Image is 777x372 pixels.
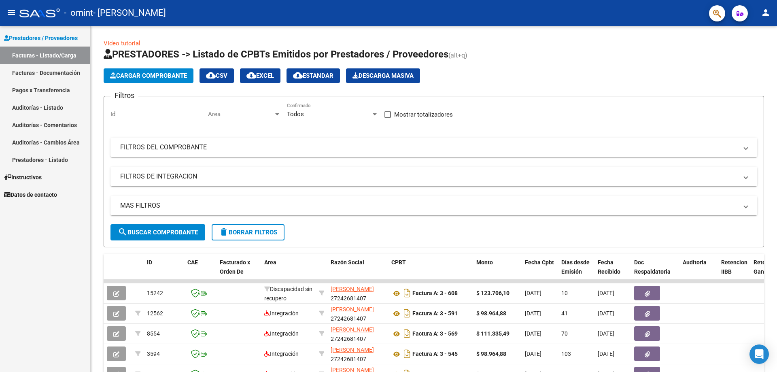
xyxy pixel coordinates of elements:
mat-icon: cloud_download [246,70,256,80]
i: Descargar documento [402,327,412,340]
span: 15242 [147,290,163,296]
div: 27242681407 [331,345,385,362]
span: 70 [561,330,568,337]
span: [PERSON_NAME] [331,326,374,333]
span: Días desde Emisión [561,259,590,275]
datatable-header-cell: Razón Social [327,254,388,289]
span: Integración [264,310,299,317]
datatable-header-cell: Días desde Emisión [558,254,594,289]
strong: Factura A: 3 - 545 [412,351,458,357]
strong: Factura A: 3 - 569 [412,331,458,337]
datatable-header-cell: CPBT [388,254,473,289]
app-download-masive: Descarga masiva de comprobantes (adjuntos) [346,68,420,83]
span: Fecha Recibido [598,259,620,275]
span: [DATE] [598,290,614,296]
datatable-header-cell: Facturado x Orden De [217,254,261,289]
datatable-header-cell: Area [261,254,316,289]
div: 27242681407 [331,305,385,322]
span: Auditoria [683,259,707,266]
i: Descargar documento [402,307,412,320]
span: 41 [561,310,568,317]
span: CPBT [391,259,406,266]
datatable-header-cell: ID [144,254,184,289]
span: Facturado x Orden De [220,259,250,275]
span: [DATE] [525,310,541,317]
a: Video tutorial [104,40,140,47]
span: Discapacidad sin recupero [264,286,312,302]
span: Instructivos [4,173,42,182]
span: 103 [561,351,571,357]
span: [PERSON_NAME] [331,346,374,353]
mat-expansion-panel-header: FILTROS DEL COMPROBANTE [110,138,757,157]
mat-icon: person [761,8,771,17]
span: - omint [64,4,93,22]
datatable-header-cell: Monto [473,254,522,289]
span: [DATE] [598,330,614,337]
span: Mostrar totalizadores [394,110,453,119]
span: Fecha Cpbt [525,259,554,266]
button: Descarga Masiva [346,68,420,83]
button: EXCEL [240,68,280,83]
span: - [PERSON_NAME] [93,4,166,22]
span: [DATE] [525,290,541,296]
span: 8554 [147,330,160,337]
button: Buscar Comprobante [110,224,205,240]
span: Razón Social [331,259,364,266]
mat-icon: cloud_download [206,70,216,80]
mat-expansion-panel-header: FILTROS DE INTEGRACION [110,167,757,186]
i: Descargar documento [402,347,412,360]
span: Buscar Comprobante [118,229,198,236]
span: Prestadores / Proveedores [4,34,78,43]
strong: Factura A: 3 - 591 [412,310,458,317]
datatable-header-cell: Retencion IIBB [718,254,750,289]
span: 3594 [147,351,160,357]
strong: Factura A: 3 - 608 [412,290,458,297]
strong: $ 98.964,88 [476,351,506,357]
span: CSV [206,72,227,79]
mat-expansion-panel-header: MAS FILTROS [110,196,757,215]
span: Monto [476,259,493,266]
datatable-header-cell: Auditoria [679,254,718,289]
span: [PERSON_NAME] [331,286,374,292]
span: [DATE] [598,351,614,357]
mat-icon: cloud_download [293,70,303,80]
span: Descarga Masiva [352,72,414,79]
datatable-header-cell: Doc Respaldatoria [631,254,679,289]
span: Datos de contacto [4,190,57,199]
mat-panel-title: FILTROS DE INTEGRACION [120,172,738,181]
button: Cargar Comprobante [104,68,193,83]
button: Estandar [287,68,340,83]
span: Borrar Filtros [219,229,277,236]
mat-icon: delete [219,227,229,237]
span: Integración [264,330,299,337]
span: [PERSON_NAME] [331,306,374,312]
span: Integración [264,351,299,357]
datatable-header-cell: Fecha Cpbt [522,254,558,289]
span: Area [208,111,274,118]
h3: Filtros [110,90,138,101]
span: ID [147,259,152,266]
mat-icon: menu [6,8,16,17]
span: 10 [561,290,568,296]
datatable-header-cell: CAE [184,254,217,289]
div: Open Intercom Messenger [749,344,769,364]
span: CAE [187,259,198,266]
span: Estandar [293,72,333,79]
i: Descargar documento [402,287,412,300]
span: Area [264,259,276,266]
datatable-header-cell: Fecha Recibido [594,254,631,289]
span: PRESTADORES -> Listado de CPBTs Emitidos por Prestadores / Proveedores [104,49,448,60]
button: Borrar Filtros [212,224,284,240]
strong: $ 111.335,49 [476,330,510,337]
div: 27242681407 [331,325,385,342]
mat-icon: search [118,227,127,237]
span: Todos [287,111,304,118]
span: [DATE] [598,310,614,317]
span: Doc Respaldatoria [634,259,671,275]
span: Retencion IIBB [721,259,747,275]
span: EXCEL [246,72,274,79]
span: (alt+q) [448,51,467,59]
span: Cargar Comprobante [110,72,187,79]
span: [DATE] [525,330,541,337]
mat-panel-title: MAS FILTROS [120,201,738,210]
